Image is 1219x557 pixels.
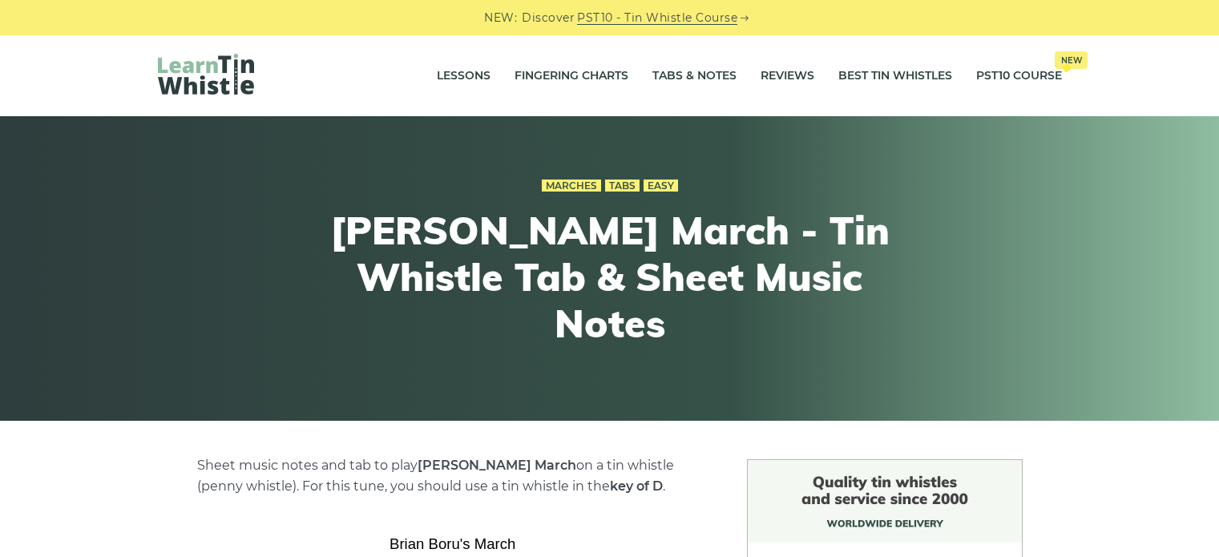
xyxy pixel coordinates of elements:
strong: key of D [610,478,663,494]
span: New [1055,51,1088,69]
a: PST10 CourseNew [976,56,1062,96]
a: Lessons [437,56,490,96]
img: LearnTinWhistle.com [158,54,254,95]
strong: [PERSON_NAME] March [418,458,576,473]
a: Easy [644,180,678,192]
p: Sheet music notes and tab to play on a tin whistle (penny whistle). For this tune, you should use... [197,455,708,497]
a: Tabs [605,180,640,192]
a: Marches [542,180,601,192]
a: Best Tin Whistles [838,56,952,96]
a: Tabs & Notes [652,56,737,96]
a: Fingering Charts [515,56,628,96]
a: Reviews [761,56,814,96]
h1: [PERSON_NAME] March - Tin Whistle Tab & Sheet Music Notes [315,208,905,346]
